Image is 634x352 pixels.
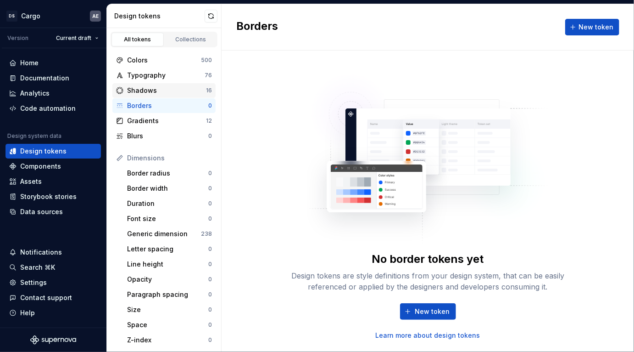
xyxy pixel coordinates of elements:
a: Documentation [6,71,101,85]
div: Borders [127,101,208,110]
a: Gradients12 [112,114,216,128]
button: DSCargoAE [2,6,105,26]
a: Components [6,159,101,174]
div: Documentation [20,74,69,83]
div: Typography [127,71,205,80]
button: Help [6,306,101,320]
div: 0 [208,215,212,222]
div: Help [20,308,35,318]
button: Contact support [6,290,101,305]
div: Analytics [20,89,50,98]
div: 16 [206,87,212,94]
div: 0 [208,291,212,298]
a: Borders0 [112,98,216,113]
a: Analytics [6,86,101,101]
div: Opacity [127,275,208,284]
div: 0 [208,132,212,140]
a: Settings [6,275,101,290]
div: Colors [127,56,201,65]
button: Search ⌘K [6,260,101,275]
span: Current draft [56,34,91,42]
a: Letter spacing0 [123,242,216,256]
a: Size0 [123,302,216,317]
button: Current draft [52,32,103,45]
a: Storybook stories [6,189,101,204]
div: Version [7,34,28,42]
div: Cargo [21,11,40,21]
a: Typography76 [112,68,216,83]
div: Design tokens are style definitions from your design system, that can be easily referenced or app... [281,270,575,292]
div: Border radius [127,169,208,178]
a: Blurs0 [112,129,216,143]
a: Shadows16 [112,83,216,98]
div: Code automation [20,104,76,113]
div: Font size [127,214,208,223]
svg: Supernova Logo [30,335,76,345]
div: Line height [127,260,208,269]
div: Notifications [20,248,62,257]
div: Border width [127,184,208,193]
div: Paragraph spacing [127,290,208,299]
a: Design tokens [6,144,101,159]
a: Data sources [6,204,101,219]
a: Assets [6,174,101,189]
div: Storybook stories [20,192,77,201]
a: Opacity0 [123,272,216,287]
div: Space [127,320,208,329]
div: Design tokens [114,11,205,21]
div: AE [92,12,99,20]
button: New token [565,19,619,35]
span: New token [415,307,450,316]
a: Home [6,56,101,70]
div: Z-index [127,335,208,345]
a: Z-index0 [123,333,216,347]
div: Dimensions [127,153,212,163]
div: 0 [208,102,212,109]
div: Size [127,305,208,314]
a: Border width0 [123,181,216,196]
div: 0 [208,261,212,268]
div: Design tokens [20,147,67,156]
div: No border tokens yet [372,252,484,267]
div: Collections [168,36,214,43]
a: Line height0 [123,257,216,272]
div: Design system data [7,132,61,140]
a: Duration0 [123,196,216,211]
div: All tokens [115,36,161,43]
button: New token [400,303,456,320]
div: Settings [20,278,47,287]
div: Generic dimension [127,229,201,238]
a: Border radius0 [123,166,216,181]
div: DS [6,11,17,22]
div: Search ⌘K [20,263,55,272]
div: Components [20,162,61,171]
div: 0 [208,185,212,192]
div: 0 [208,321,212,329]
div: Assets [20,177,42,186]
div: 0 [208,245,212,253]
div: 0 [208,170,212,177]
a: Font size0 [123,211,216,226]
a: Generic dimension238 [123,227,216,241]
div: Shadows [127,86,206,95]
div: Gradients [127,116,206,125]
div: Blurs [127,131,208,141]
a: Space0 [123,318,216,332]
h2: Borders [236,19,278,35]
div: Home [20,58,39,68]
div: 500 [201,57,212,64]
a: Paragraph spacing0 [123,287,216,302]
div: 76 [205,72,212,79]
div: 0 [208,276,212,283]
div: Duration [127,199,208,208]
div: 12 [206,117,212,125]
a: Learn more about design tokens [376,331,480,340]
span: New token [578,23,613,32]
div: Contact support [20,293,72,302]
a: Colors500 [112,53,216,68]
a: Code automation [6,101,101,116]
div: Letter spacing [127,244,208,254]
div: 0 [208,200,212,207]
div: Data sources [20,207,63,216]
